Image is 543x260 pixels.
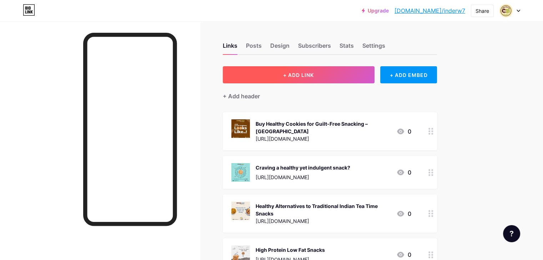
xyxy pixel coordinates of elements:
div: [URL][DOMAIN_NAME] [256,173,350,181]
div: 0 [396,127,411,136]
div: Settings [362,41,385,54]
div: + ADD EMBED [380,66,437,83]
a: Upgrade [362,8,389,14]
img: Healthy Alternatives to Traditional Indian Tea Time Snacks [231,202,250,220]
div: 0 [396,168,411,177]
img: inder [499,4,513,17]
a: [DOMAIN_NAME]/inderw7 [394,6,465,15]
div: Subscribers [298,41,331,54]
div: Share [476,7,489,15]
div: + Add header [223,92,260,100]
span: + ADD LINK [283,72,314,78]
div: Healthy Alternatives to Traditional Indian Tea Time Snacks [256,202,391,217]
div: 0 [396,209,411,218]
img: Craving a healthy yet indulgent snack? [231,163,250,182]
div: Craving a healthy yet indulgent snack? [256,164,350,171]
div: 0 [396,250,411,259]
div: Links [223,41,237,54]
div: Stats [340,41,354,54]
div: [URL][DOMAIN_NAME] [256,135,391,142]
div: High Protein Low Fat Snacks [256,246,325,254]
div: Buy Healthy Cookies for Guilt-Free Snacking – [GEOGRAPHIC_DATA] [256,120,391,135]
div: Posts [246,41,262,54]
img: Buy Healthy Cookies for Guilt-Free Snacking – Crunchbury [231,119,250,138]
div: Design [270,41,290,54]
button: + ADD LINK [223,66,374,83]
div: [URL][DOMAIN_NAME] [256,217,391,225]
